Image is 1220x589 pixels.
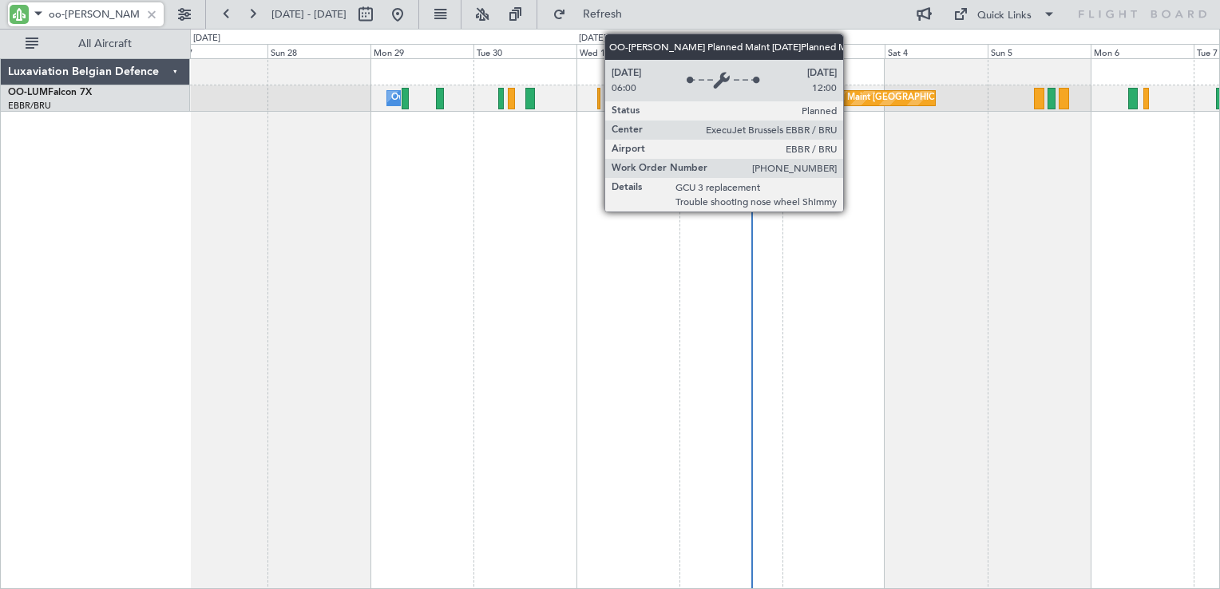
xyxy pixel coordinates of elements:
[579,32,606,45] div: [DATE]
[193,32,220,45] div: [DATE]
[977,8,1032,24] div: Quick Links
[782,44,885,58] div: Fri 3
[636,86,925,110] div: Planned Maint [GEOGRAPHIC_DATA] ([GEOGRAPHIC_DATA] National)
[8,88,48,97] span: OO-LUM
[679,44,782,58] div: Thu 2
[8,88,92,97] a: OO-LUMFalcon 7X
[569,9,636,20] span: Refresh
[988,44,1091,58] div: Sun 5
[18,31,173,57] button: All Aircraft
[391,86,500,110] div: Owner Melsbroek Air Base
[49,2,141,26] input: A/C (Reg. or Type)
[945,2,1064,27] button: Quick Links
[885,44,988,58] div: Sat 4
[164,44,267,58] div: Sat 27
[576,44,679,58] div: Wed 1
[473,44,576,58] div: Tue 30
[812,86,1101,110] div: Planned Maint [GEOGRAPHIC_DATA] ([GEOGRAPHIC_DATA] National)
[545,2,641,27] button: Refresh
[1091,44,1194,58] div: Mon 6
[267,44,370,58] div: Sun 28
[370,44,473,58] div: Mon 29
[42,38,168,49] span: All Aircraft
[271,7,347,22] span: [DATE] - [DATE]
[8,100,51,112] a: EBBR/BRU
